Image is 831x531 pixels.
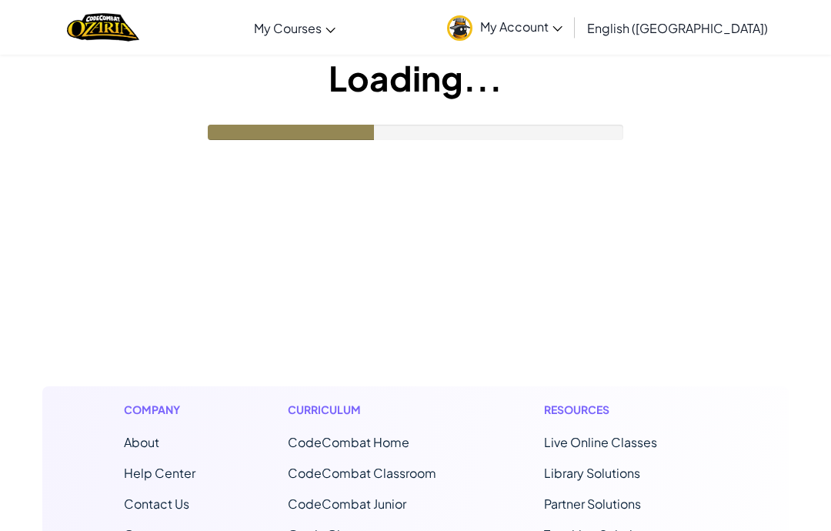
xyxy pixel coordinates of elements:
span: My Account [480,18,562,35]
h1: Company [124,402,195,418]
a: Partner Solutions [544,496,641,512]
span: English ([GEOGRAPHIC_DATA]) [587,20,768,36]
a: My Courses [246,7,343,48]
span: My Courses [254,20,322,36]
a: About [124,434,159,450]
img: Home [67,12,138,43]
a: English ([GEOGRAPHIC_DATA]) [579,7,776,48]
a: Live Online Classes [544,434,657,450]
a: Help Center [124,465,195,481]
a: Library Solutions [544,465,640,481]
a: CodeCombat Classroom [288,465,436,481]
a: CodeCombat Junior [288,496,406,512]
a: My Account [439,3,570,52]
a: Ozaria by CodeCombat logo [67,12,138,43]
h1: Resources [544,402,708,418]
img: avatar [447,15,472,41]
span: CodeCombat Home [288,434,409,450]
span: Contact Us [124,496,189,512]
h1: Curriculum [288,402,452,418]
